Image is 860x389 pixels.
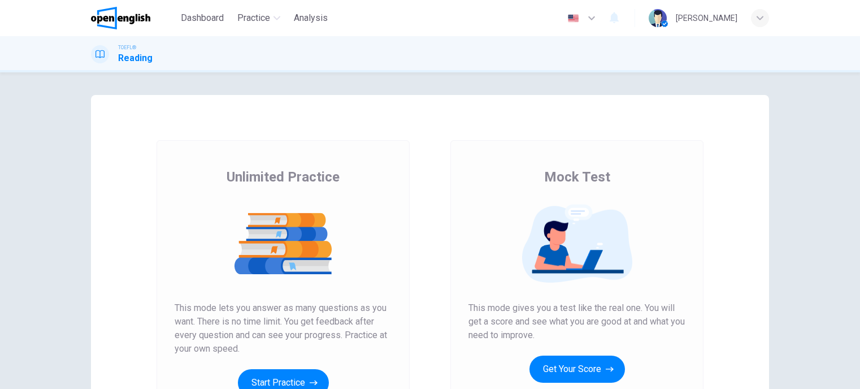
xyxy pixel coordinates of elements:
[237,11,270,25] span: Practice
[91,7,150,29] img: OpenEnglish logo
[181,11,224,25] span: Dashboard
[544,168,610,186] span: Mock Test
[233,8,285,28] button: Practice
[294,11,328,25] span: Analysis
[566,14,580,23] img: en
[176,8,228,28] button: Dashboard
[227,168,340,186] span: Unlimited Practice
[468,301,685,342] span: This mode gives you a test like the real one. You will get a score and see what you are good at a...
[118,51,153,65] h1: Reading
[118,44,136,51] span: TOEFL®
[289,8,332,28] button: Analysis
[676,11,737,25] div: [PERSON_NAME]
[649,9,667,27] img: Profile picture
[175,301,392,356] span: This mode lets you answer as many questions as you want. There is no time limit. You get feedback...
[529,356,625,383] button: Get Your Score
[91,7,176,29] a: OpenEnglish logo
